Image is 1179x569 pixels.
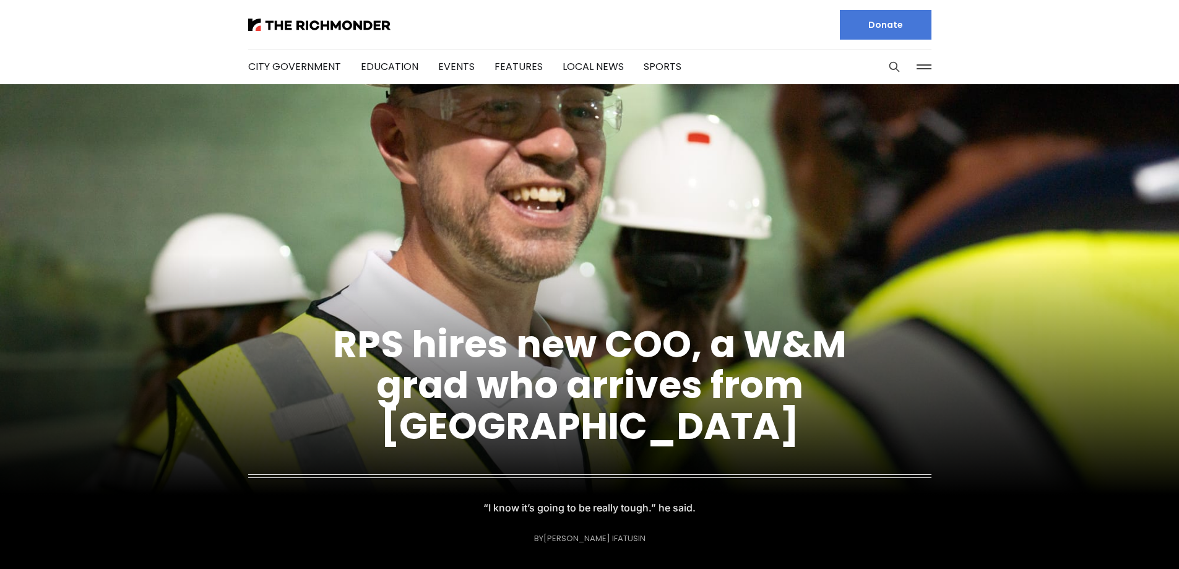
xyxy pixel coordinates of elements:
[840,10,931,40] a: Donate
[494,59,543,74] a: Features
[563,59,624,74] a: Local News
[248,59,341,74] a: City Government
[361,59,418,74] a: Education
[543,532,646,544] a: [PERSON_NAME] Ifatusin
[248,19,391,31] img: The Richmonder
[491,499,689,516] p: “I know it’s going to be really tough.” he said.
[644,59,681,74] a: Sports
[438,59,475,74] a: Events
[885,58,904,76] button: Search this site
[534,534,646,543] div: By
[333,318,847,452] a: RPS hires new COO, a W&M grad who arrives from [GEOGRAPHIC_DATA]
